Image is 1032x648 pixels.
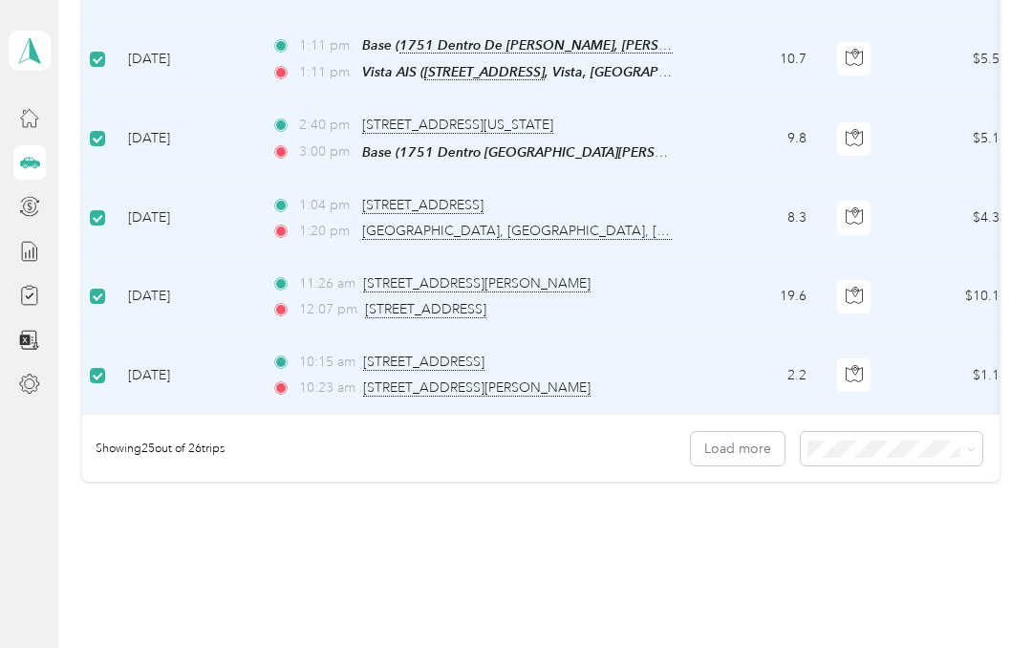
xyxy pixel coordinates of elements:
td: 9.8 [696,99,822,179]
td: [DATE] [113,19,256,99]
span: 11:26 am [299,273,355,294]
span: 10:15 am [299,352,355,373]
td: $10.19 [889,258,1022,336]
span: 1:20 pm [299,221,354,242]
td: [DATE] [113,99,256,179]
td: [DATE] [113,258,256,336]
span: 2:40 pm [299,115,354,136]
button: Load more [691,432,785,465]
td: [DATE] [113,180,256,258]
td: $4.32 [889,180,1022,258]
td: $5.56 [889,19,1022,99]
span: 12:07 pm [299,299,357,320]
span: 1:04 pm [299,195,354,216]
td: 8.3 [696,180,822,258]
td: 19.6 [696,258,822,336]
span: 1:11 pm [299,62,354,83]
span: 10:23 am [299,378,355,399]
iframe: Everlance-gr Chat Button Frame [925,541,1032,648]
td: 10.7 [696,19,822,99]
span: 3:00 pm [299,141,354,162]
span: Vista AIS ( , Vista, [GEOGRAPHIC_DATA]) [362,64,728,80]
span: 1:11 pm [299,35,354,56]
td: $1.14 [889,336,1022,415]
td: $5.10 [889,99,1022,179]
td: 2.2 [696,336,822,415]
td: [DATE] [113,336,256,415]
span: Showing 25 out of 26 trips [82,441,225,458]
